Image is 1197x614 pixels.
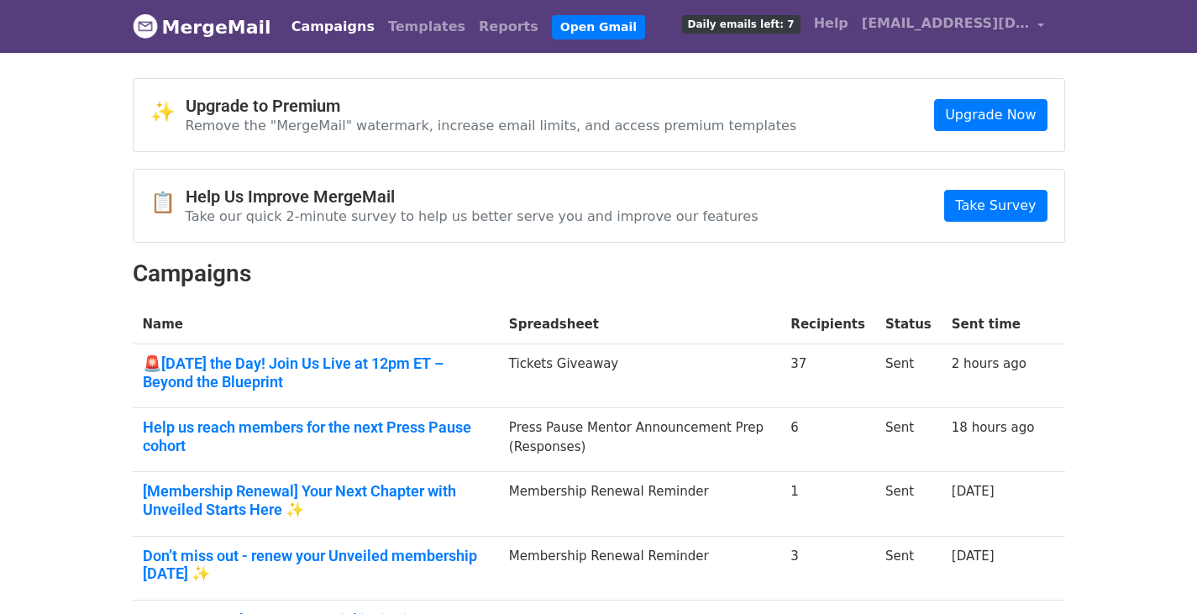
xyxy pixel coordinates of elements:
td: Membership Renewal Reminder [499,536,780,600]
a: Don’t miss out - renew your Unveiled membership [DATE] ✨ [143,547,489,583]
td: Sent [875,536,942,600]
a: Upgrade Now [934,99,1047,131]
span: [EMAIL_ADDRESS][DOMAIN_NAME] [862,13,1030,34]
a: 2 hours ago [952,356,1026,371]
a: Daily emails left: 7 [675,7,807,40]
a: Help us reach members for the next Press Pause cohort [143,418,489,454]
td: 37 [780,344,875,408]
td: Press Pause Mentor Announcement Prep (Responses) [499,408,780,472]
span: Daily emails left: 7 [682,15,801,34]
h4: Help Us Improve MergeMail [186,186,759,207]
th: Status [875,305,942,344]
p: Take our quick 2-minute survey to help us better serve you and improve our features [186,207,759,225]
h2: Campaigns [133,260,1065,288]
span: 📋 [150,191,186,215]
td: Sent [875,472,942,536]
th: Recipients [780,305,875,344]
a: [DATE] [952,484,995,499]
td: Tickets Giveaway [499,344,780,408]
td: 6 [780,408,875,472]
td: 3 [780,536,875,600]
iframe: Chat Widget [1113,533,1197,614]
a: MergeMail [133,9,271,45]
a: Take Survey [944,190,1047,222]
a: Campaigns [285,10,381,44]
span: ✨ [150,100,186,124]
td: Sent [875,408,942,472]
h4: Upgrade to Premium [186,96,797,116]
a: [DATE] [952,548,995,564]
th: Name [133,305,499,344]
td: 1 [780,472,875,536]
a: 18 hours ago [952,420,1035,435]
img: MergeMail logo [133,13,158,39]
a: Reports [472,10,545,44]
td: Sent [875,344,942,408]
a: [EMAIL_ADDRESS][DOMAIN_NAME] [855,7,1052,46]
a: Templates [381,10,472,44]
td: Membership Renewal Reminder [499,472,780,536]
a: 🚨[DATE] the Day! Join Us Live at 12pm ET – Beyond the Blueprint [143,354,489,391]
a: Open Gmail [552,15,645,39]
th: Sent time [942,305,1045,344]
p: Remove the "MergeMail" watermark, increase email limits, and access premium templates [186,117,797,134]
a: [Membership Renewal] Your Next Chapter with Unveiled Starts Here ✨ [143,482,489,518]
th: Spreadsheet [499,305,780,344]
a: Help [807,7,855,40]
